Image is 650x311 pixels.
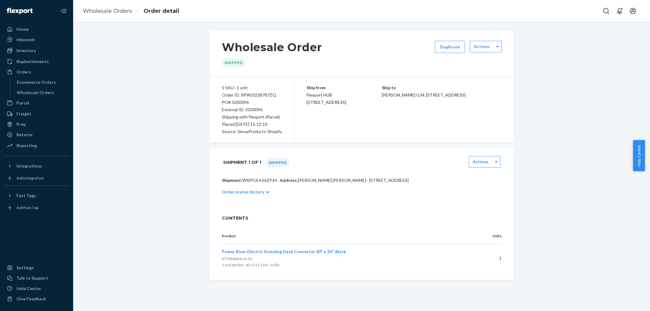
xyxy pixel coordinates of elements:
div: Prep [16,121,26,127]
button: Talk to Support [4,273,69,283]
div: Give Feedback [16,296,46,302]
div: Order ID: RPWJ322B787ZQ [222,91,282,99]
a: Add Fast Tag [4,203,69,213]
button: Close Navigation [57,5,69,17]
div: Placed [DATE] 15:12:10 [222,121,282,128]
a: Prep [4,119,69,129]
a: Ecommerce Orders [14,77,70,87]
div: PO# 5030096 [222,99,282,106]
div: Orders [16,69,31,75]
a: Home [4,24,69,34]
a: Orders [4,67,69,77]
button: Duplicate [435,41,465,53]
a: Wholesale Orders [83,8,132,14]
div: Shipped [266,158,289,167]
div: Add Integration [16,175,44,181]
p: Ship from [307,84,382,91]
a: Help Center [4,284,69,293]
ol: breadcrumbs [78,2,184,20]
p: Order status history [222,189,264,195]
iframe: Opens a widget where you can chat to one of our agents [611,293,644,308]
a: Add Integration [4,173,69,183]
p: Ship to [382,84,502,91]
div: Source: VersaProducts-Shopify [222,128,282,135]
div: Returns [16,132,33,138]
a: Inbounds [4,35,69,44]
div: External ID: 5030096 [222,106,282,113]
p: 1 [476,255,502,261]
a: Settings [4,263,69,273]
div: Help Center [16,285,41,292]
span: [PERSON_NAME] G.M. [STREET_ADDRESS] [382,92,466,97]
div: Settings [16,265,34,271]
a: Wholesale Orders [14,88,70,97]
button: Fast Tags [4,191,69,200]
button: Open Search Box [600,5,612,17]
button: Power Riser Electric Standing Desk Converter 40" x 24", Black [222,249,346,255]
span: Flexport HUB [STREET_ADDRESS] [307,92,346,105]
a: Inventory [4,46,69,55]
a: Reporting [4,141,69,150]
div: Integrations [16,163,42,169]
a: Replenishments [4,57,69,66]
p: Product [222,233,466,239]
div: Parcel [16,100,29,106]
a: Parcel [4,98,69,108]
div: Inventory [16,48,36,54]
div: Replenishments [16,58,49,65]
p: Shipping with Flexport (Parcel) [222,113,282,121]
p: 1 unit per box · 45 x 21 x 10 in · 36 lbs [222,262,466,268]
button: Integrations [4,161,69,171]
h1: Shipment 1 of 1 [223,156,261,169]
div: Reporting [16,143,37,149]
span: Power Riser Electric Standing Desk Converter 40" x 24", Black [222,249,346,254]
div: Inbounds [16,37,35,43]
div: Shipped [222,58,245,67]
span: Shipment: [222,178,242,183]
div: 1 SKU · 1 unit [222,84,282,91]
button: Open account menu [627,5,639,17]
div: Talk to Support [16,275,48,281]
button: Give Feedback [4,294,69,304]
span: CONTENTS [222,215,502,221]
p: WXFFULAS6Z9JH · [PERSON_NAME] [PERSON_NAME] · [STREET_ADDRESS] [222,177,502,183]
img: Flexport logo [7,8,33,14]
a: Order detail [144,8,179,14]
span: Address: [280,178,298,183]
p: Units [476,233,502,239]
div: Add Fast Tag [16,205,38,210]
label: Actions [474,44,490,50]
button: Help Center [633,140,645,171]
a: Returns [4,130,69,140]
span: VT7984024-01-01 [222,256,252,261]
h1: Wholesale Order [222,41,322,54]
a: Freight [4,109,69,119]
div: Home [16,26,29,32]
label: Actions [473,159,488,165]
div: Ecommerce Orders [17,79,56,85]
div: Fast Tags [16,193,36,199]
div: Wholesale Orders [17,90,54,96]
button: Open notifications [613,5,626,17]
div: Freight [16,111,31,117]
